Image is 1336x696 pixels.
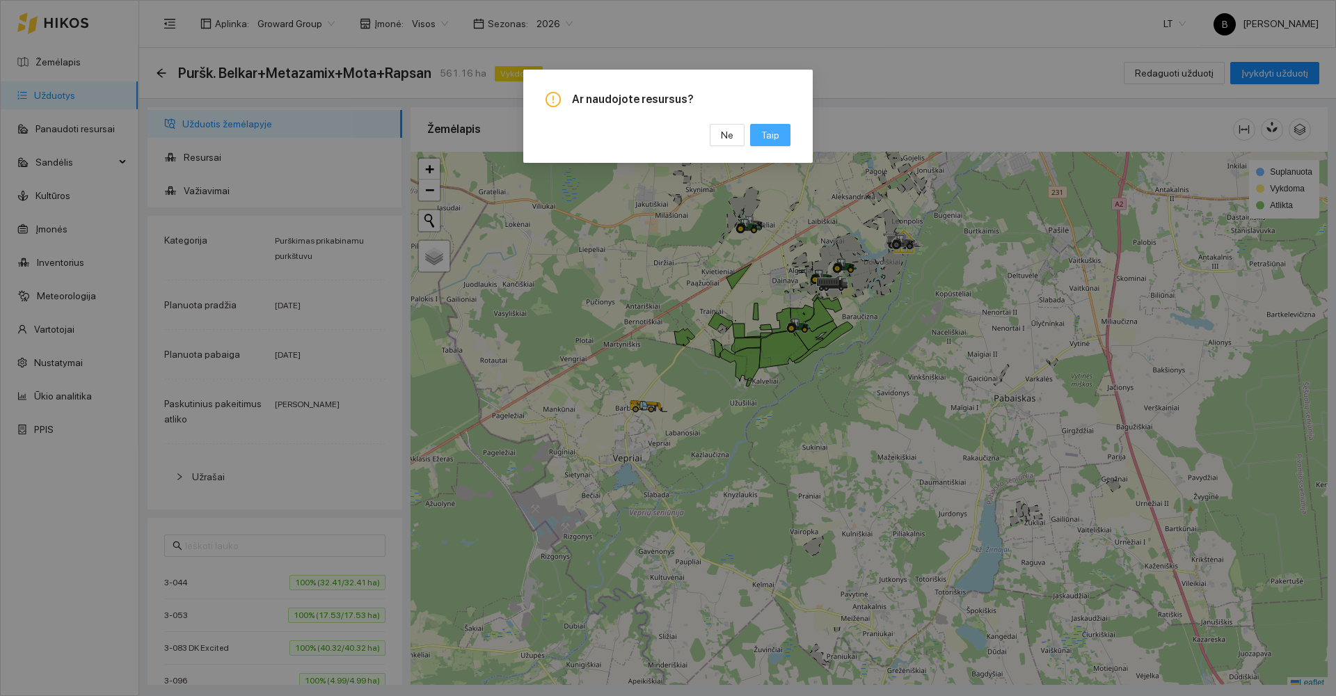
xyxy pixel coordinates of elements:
[710,124,745,146] button: Ne
[721,127,733,143] span: Ne
[750,124,790,146] button: Taip
[761,127,779,143] span: Taip
[546,92,561,107] span: exclamation-circle
[572,92,790,107] span: Ar naudojote resursus?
